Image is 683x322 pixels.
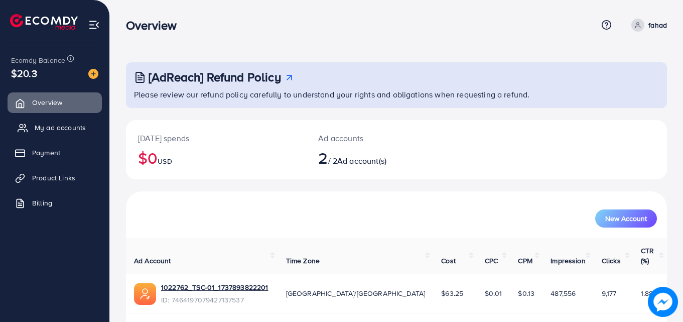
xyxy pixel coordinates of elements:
span: Cost [441,256,456,266]
span: Impression [551,256,586,266]
h3: [AdReach] Refund Policy [149,70,281,84]
a: My ad accounts [8,118,102,138]
span: My ad accounts [35,123,86,133]
span: 487,556 [551,288,576,298]
span: Clicks [602,256,621,266]
span: Billing [32,198,52,208]
img: ic-ads-acc.e4c84228.svg [134,283,156,305]
span: Product Links [32,173,75,183]
span: $0.13 [518,288,534,298]
span: ID: 7464197079427137537 [161,295,268,305]
span: $20.3 [11,66,37,80]
a: 1022762_TSC-01_1737893822201 [161,282,268,292]
img: logo [10,14,78,30]
span: CTR (%) [641,246,654,266]
span: CPC [485,256,498,266]
h2: $0 [138,148,294,167]
a: Billing [8,193,102,213]
p: Please review our refund policy carefully to understand your rights and obligations when requesti... [134,88,661,100]
span: Ecomdy Balance [11,55,65,65]
p: Ad accounts [318,132,430,144]
span: USD [158,156,172,166]
span: Time Zone [286,256,320,266]
span: Payment [32,148,60,158]
a: Payment [8,143,102,163]
p: fahad [648,19,667,31]
span: Ad Account [134,256,171,266]
h3: Overview [126,18,185,33]
p: [DATE] spends [138,132,294,144]
a: Overview [8,92,102,113]
span: New Account [605,215,647,222]
span: 1.88 [641,288,653,298]
span: Ad account(s) [337,155,386,166]
span: Overview [32,97,62,108]
a: Product Links [8,168,102,188]
span: $63.25 [441,288,463,298]
img: image [88,69,98,79]
span: 9,177 [602,288,617,298]
img: image [648,287,678,317]
span: CPM [518,256,532,266]
span: $0.01 [485,288,502,298]
img: menu [88,19,100,31]
span: 2 [318,146,328,169]
a: fahad [627,19,667,32]
h2: / 2 [318,148,430,167]
span: [GEOGRAPHIC_DATA]/[GEOGRAPHIC_DATA] [286,288,426,298]
button: New Account [595,209,657,228]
